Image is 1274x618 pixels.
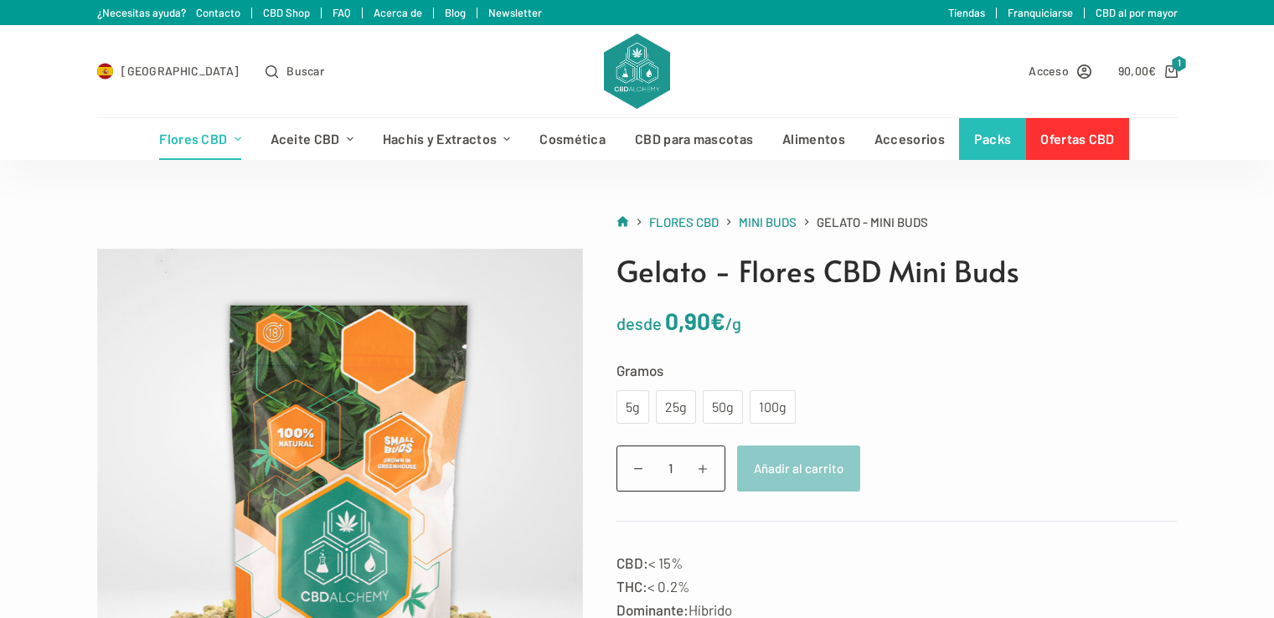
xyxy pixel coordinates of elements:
a: Accesorios [859,118,959,160]
span: /g [725,313,741,333]
a: Newsletter [488,6,542,19]
a: Packs [959,118,1026,160]
a: Alimentos [768,118,860,160]
a: Hachís y Extractos [368,118,525,160]
button: Añadir al carrito [737,445,860,492]
a: Tiendas [948,6,985,19]
span: € [1148,64,1156,78]
a: Cosmética [525,118,621,160]
a: Aceite CBD [255,118,368,160]
a: CBD al por mayor [1096,6,1178,19]
a: CBD Shop [263,6,310,19]
label: Gramos [616,358,1178,382]
bdi: 0,90 [665,306,725,335]
a: FAQ [333,6,351,19]
strong: THC: [616,578,647,595]
a: ¿Necesitas ayuda? Contacto [97,6,240,19]
div: 25g [666,396,686,418]
button: Abrir formulario de búsqueda [266,61,324,80]
a: Acerca de [374,6,422,19]
strong: Dominante: [616,601,689,618]
span: desde [616,313,662,333]
a: Franquiciarse [1008,6,1073,19]
a: Ofertas CBD [1026,118,1129,160]
a: Blog [445,6,466,19]
h1: Gelato - Flores CBD Mini Buds [616,249,1178,293]
input: Cantidad de productos [616,445,725,492]
nav: Menú de cabecera [145,118,1129,160]
a: Mini Buds [739,212,797,233]
span: Flores CBD [649,214,719,229]
a: Carro de compra [1118,61,1178,80]
span: [GEOGRAPHIC_DATA] [121,61,239,80]
span: 1 [1172,56,1187,72]
img: ES Flag [97,63,114,80]
bdi: 90,00 [1118,64,1157,78]
span: Mini Buds [739,214,797,229]
span: Gelato - Mini Buds [817,212,928,233]
div: 50g [713,396,733,418]
a: Flores CBD [145,118,255,160]
span: Buscar [286,61,324,80]
div: 5g [627,396,639,418]
div: 100g [760,396,786,418]
a: Select Country [97,61,240,80]
a: Flores CBD [649,212,719,233]
a: CBD para mascotas [621,118,768,160]
span: € [710,306,725,335]
img: CBD Alchemy [604,33,669,109]
span: Acceso [1029,61,1069,80]
a: Acceso [1029,61,1091,80]
strong: CBD: [616,554,648,571]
